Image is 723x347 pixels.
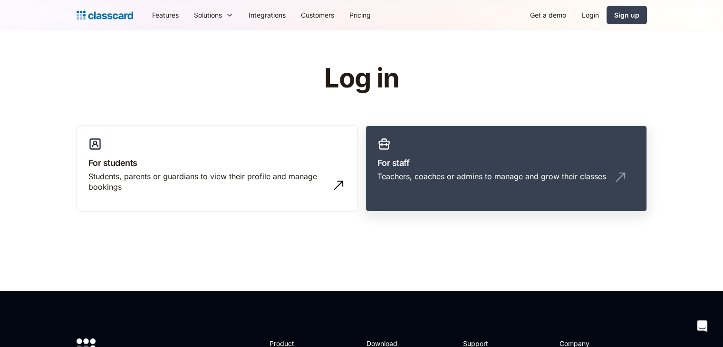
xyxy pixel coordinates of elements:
[241,4,293,26] a: Integrations
[77,9,133,22] a: home
[574,4,607,26] a: Login
[88,171,327,193] div: Students, parents or guardians to view their profile and manage bookings
[522,4,574,26] a: Get a demo
[377,171,606,182] div: Teachers, coaches or admins to manage and grow their classes
[186,4,241,26] div: Solutions
[691,315,713,337] div: Open Intercom Messenger
[145,4,186,26] a: Features
[293,4,342,26] a: Customers
[342,4,378,26] a: Pricing
[366,125,647,212] a: For staffTeachers, coaches or admins to manage and grow their classes
[88,156,346,169] h3: For students
[607,6,647,24] a: Sign up
[377,156,635,169] h3: For staff
[77,125,358,212] a: For studentsStudents, parents or guardians to view their profile and manage bookings
[614,10,639,20] div: Sign up
[194,10,222,20] div: Solutions
[211,64,512,93] h1: Log in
